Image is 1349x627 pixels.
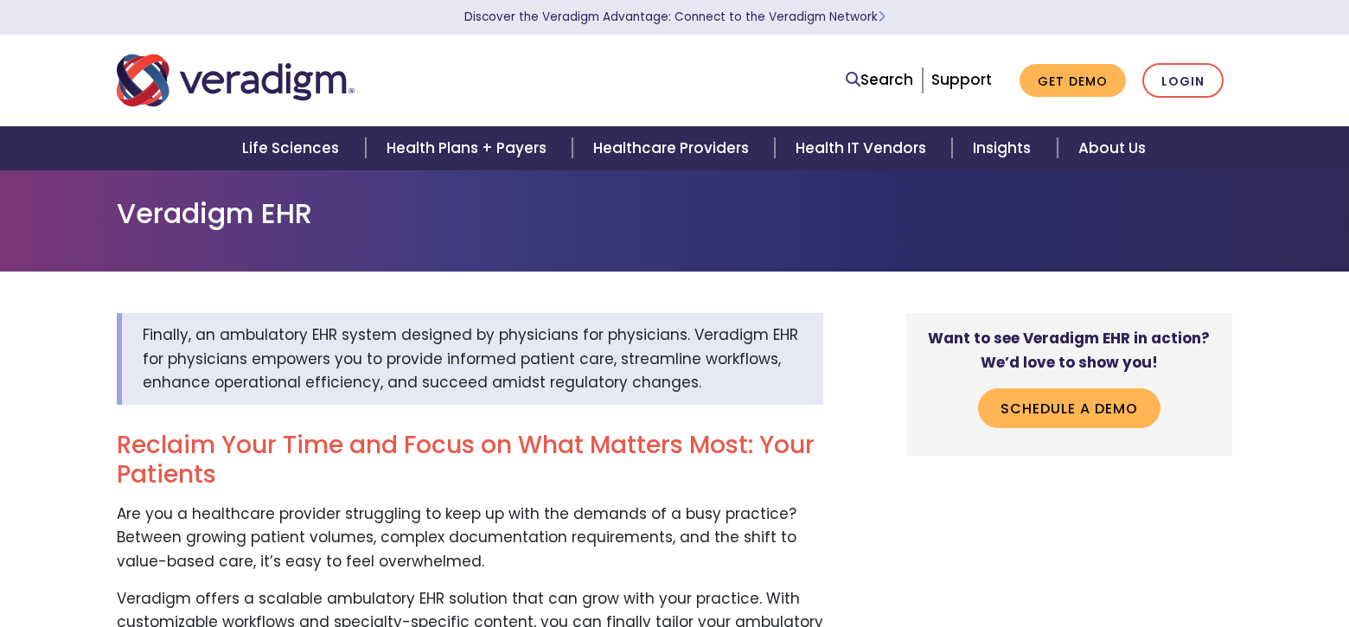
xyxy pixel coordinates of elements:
a: Login [1142,63,1224,99]
a: Health Plans + Payers [366,126,572,170]
a: Discover the Veradigm Advantage: Connect to the Veradigm NetworkLearn More [464,9,885,25]
a: Health IT Vendors [775,126,952,170]
a: Life Sciences [221,126,365,170]
h2: Reclaim Your Time and Focus on What Matters Most: Your Patients [117,431,823,489]
a: Search [846,68,913,92]
a: About Us [1058,126,1167,170]
a: Healthcare Providers [572,126,775,170]
a: Schedule a Demo [978,388,1160,428]
a: Get Demo [1020,64,1126,98]
span: Learn More [878,9,885,25]
span: Finally, an ambulatory EHR system designed by physicians for physicians. Veradigm EHR for physici... [143,324,798,392]
p: Are you a healthcare provider struggling to keep up with the demands of a busy practice? Between ... [117,502,823,573]
h1: Veradigm EHR [117,197,1232,230]
a: Support [931,69,992,90]
strong: Want to see Veradigm EHR in action? We’d love to show you! [928,328,1210,372]
img: Veradigm logo [117,52,355,109]
a: Insights [952,126,1057,170]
